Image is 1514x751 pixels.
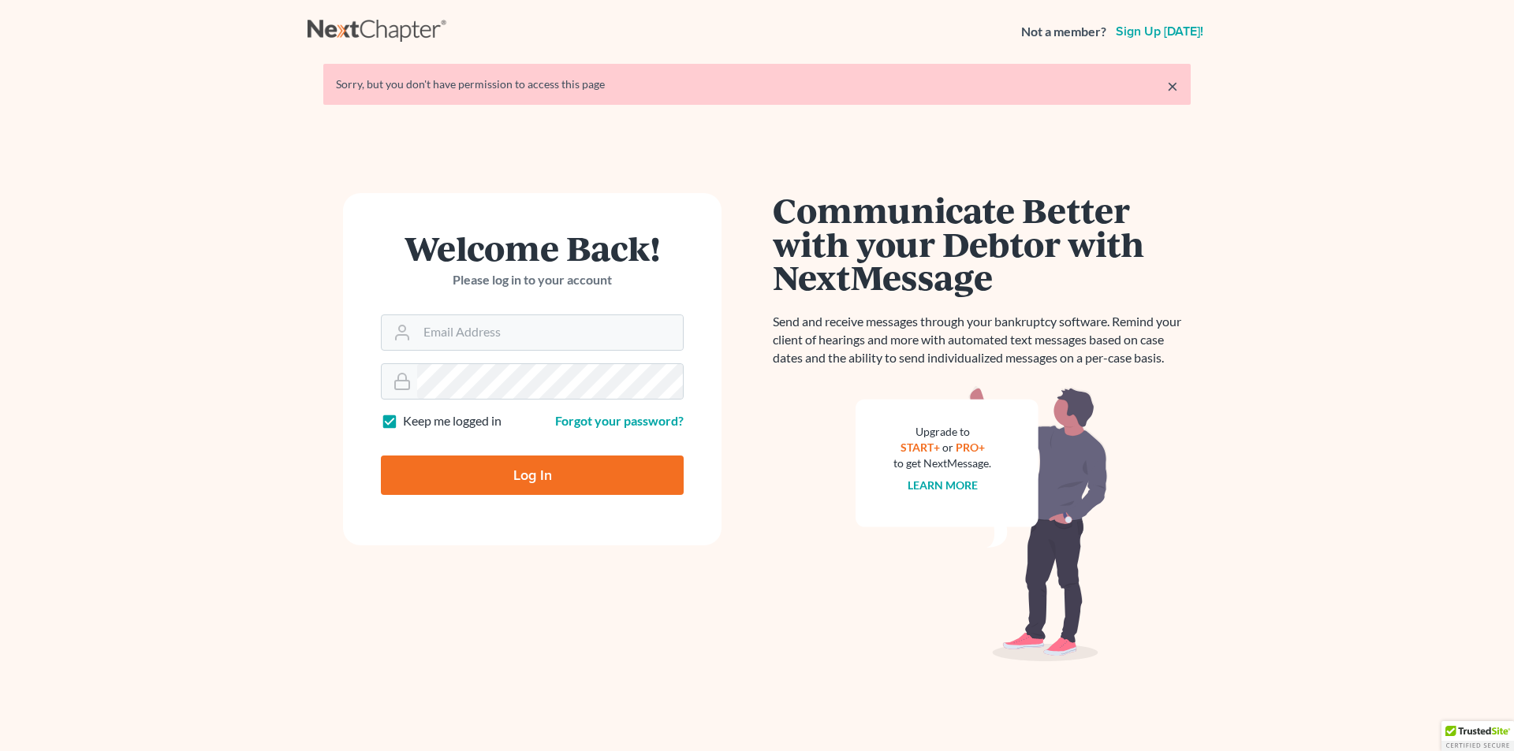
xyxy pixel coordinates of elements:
input: Email Address [417,315,683,350]
input: Log In [381,455,684,495]
span: or [942,441,953,454]
h1: Communicate Better with your Debtor with NextMessage [773,193,1191,294]
h1: Welcome Back! [381,231,684,265]
p: Please log in to your account [381,271,684,289]
img: nextmessage_bg-59042aed3d76b12b5cd301f8e5b87938c9018125f34e5fa2b7a6b67550977c72.svg [856,386,1108,662]
a: Learn more [908,478,978,492]
div: to get NextMessage. [893,455,991,471]
p: Send and receive messages through your bankruptcy software. Remind your client of hearings and mo... [773,313,1191,367]
a: START+ [901,441,940,454]
a: Forgot your password? [555,413,684,428]
div: Upgrade to [893,424,991,440]
a: PRO+ [956,441,985,454]
a: Sign up [DATE]! [1113,25,1206,38]
div: Sorry, but you don't have permission to access this page [336,76,1178,92]
div: TrustedSite Certified [1441,721,1514,751]
a: × [1167,76,1178,95]
strong: Not a member? [1021,23,1106,41]
label: Keep me logged in [403,412,502,430]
